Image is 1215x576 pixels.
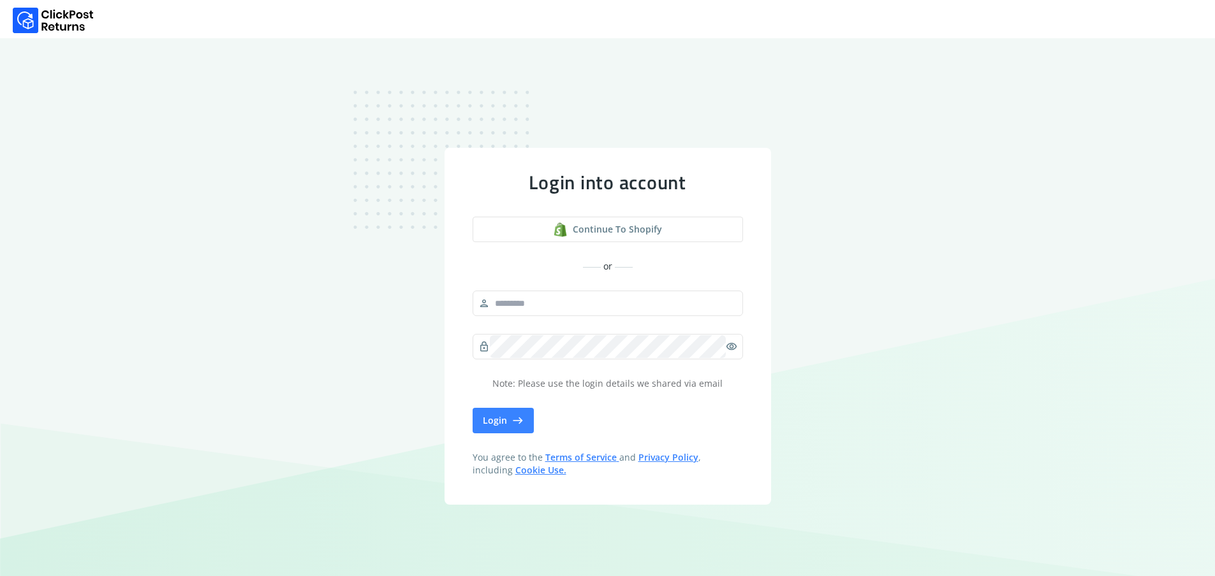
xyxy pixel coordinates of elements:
[473,451,743,477] span: You agree to the and , including
[515,464,566,476] a: Cookie Use.
[726,338,737,356] span: visibility
[573,223,662,236] span: Continue to shopify
[13,8,94,33] img: Logo
[545,451,619,463] a: Terms of Service
[473,171,743,194] div: Login into account
[473,217,743,242] a: shopify logoContinue to shopify
[473,260,743,273] div: or
[478,338,490,356] span: lock
[473,217,743,242] button: Continue to shopify
[512,412,524,429] span: east
[638,451,698,463] a: Privacy Policy
[553,222,568,237] img: shopify logo
[478,294,490,312] span: person
[473,377,743,390] p: Note: Please use the login details we shared via email
[473,408,534,433] button: Login east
